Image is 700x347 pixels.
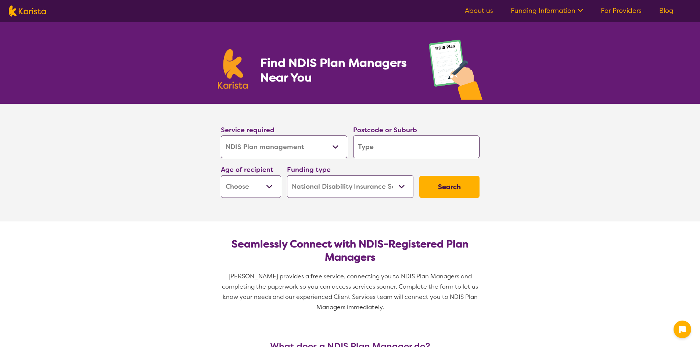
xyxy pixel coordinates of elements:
[260,55,414,85] h1: Find NDIS Plan Managers Near You
[9,6,46,17] img: Karista logo
[287,165,331,174] label: Funding type
[419,176,480,198] button: Search
[218,49,248,89] img: Karista logo
[465,6,493,15] a: About us
[221,126,274,134] label: Service required
[353,135,480,158] input: Type
[222,272,480,311] span: [PERSON_NAME] provides a free service, connecting you to NDIS Plan Managers and completing the pa...
[429,40,482,104] img: plan-management
[511,6,583,15] a: Funding Information
[353,126,417,134] label: Postcode or Suburb
[659,6,674,15] a: Blog
[601,6,642,15] a: For Providers
[227,238,474,264] h2: Seamlessly Connect with NDIS-Registered Plan Managers
[221,165,273,174] label: Age of recipient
